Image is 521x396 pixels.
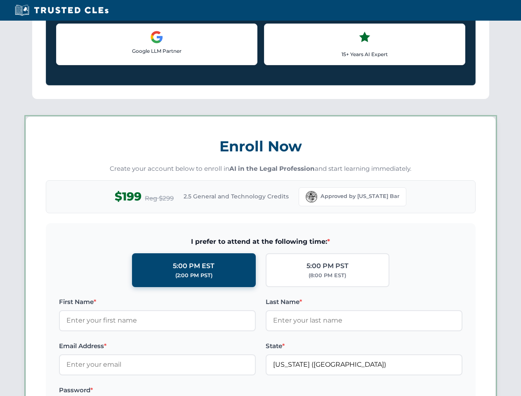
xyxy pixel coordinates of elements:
div: (2:00 PM PST) [175,271,212,280]
label: Last Name [266,297,462,307]
input: Enter your email [59,354,256,375]
img: Google [150,31,163,44]
span: $199 [115,187,141,206]
p: 15+ Years AI Expert [271,50,458,58]
p: Create your account below to enroll in and start learning immediately. [46,164,476,174]
input: Enter your first name [59,310,256,331]
div: 5:00 PM PST [306,261,349,271]
div: 5:00 PM EST [173,261,215,271]
img: Trusted CLEs [12,4,111,16]
label: Email Address [59,341,256,351]
input: Florida (FL) [266,354,462,375]
span: Reg $299 [145,193,174,203]
p: Google LLM Partner [63,47,250,55]
img: Florida Bar [306,191,317,203]
label: First Name [59,297,256,307]
label: Password [59,385,256,395]
h3: Enroll Now [46,133,476,159]
span: I prefer to attend at the following time: [59,236,462,247]
span: Approved by [US_STATE] Bar [321,192,399,200]
input: Enter your last name [266,310,462,331]
span: 2.5 General and Technology Credits [184,192,289,201]
label: State [266,341,462,351]
div: (8:00 PM EST) [309,271,346,280]
strong: AI in the Legal Profession [229,165,315,172]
